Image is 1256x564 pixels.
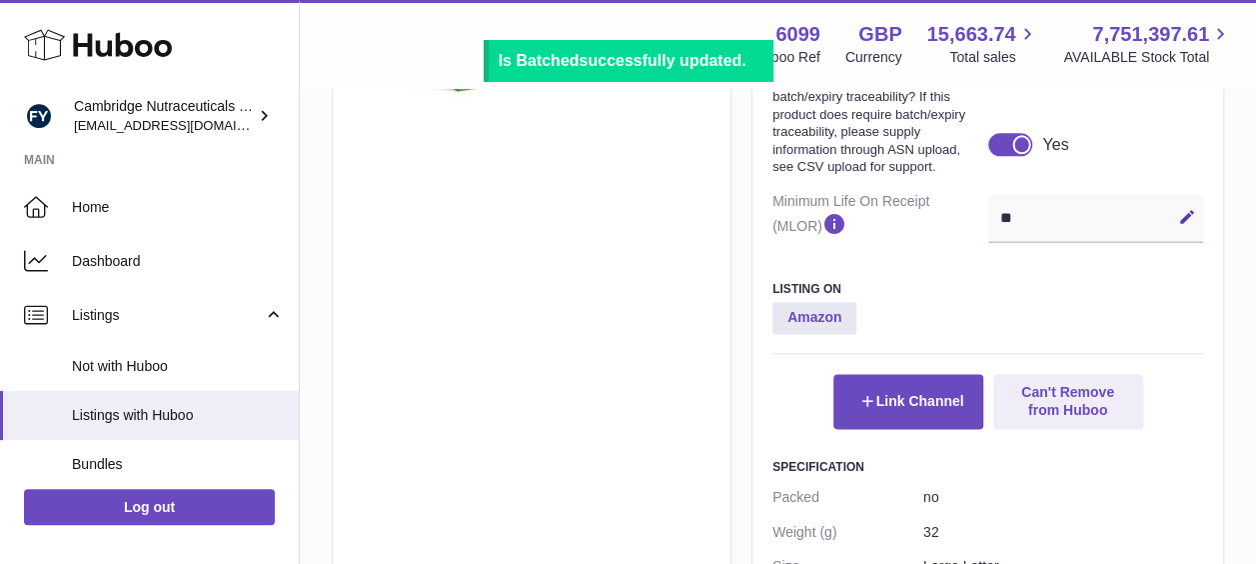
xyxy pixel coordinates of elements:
h3: Specification [772,459,1203,475]
span: Dashboard [72,252,284,271]
span: Bundles [72,455,284,474]
dd: no [923,480,1203,515]
dt: Minimum Life On Receipt (MLOR) [772,184,988,251]
strong: 6099 [775,21,820,48]
button: Can't Remove from Huboo [993,374,1143,428]
span: Listings [72,306,263,325]
span: Not with Huboo [72,357,284,376]
span: 15,663.74 [926,21,1015,48]
div: Cambridge Nutraceuticals Ltd [74,97,254,135]
strong: Amazon [772,302,856,334]
span: Listings with Huboo [72,406,284,425]
a: 15,663.74 Total sales [926,21,1038,67]
dt: Weight (g) [772,515,923,550]
span: Home [72,198,284,217]
strong: Does this product require batch/expiry traceability? If this product does require batch/expiry tr... [772,71,983,176]
div: Huboo Ref [753,48,820,67]
span: Total sales [949,48,1038,67]
h3: Listing On [772,281,1203,297]
div: Currency [845,48,902,67]
span: 7,751,397.61 [1092,21,1209,48]
button: Link Channel [833,374,983,428]
div: successfully updated. [499,50,763,72]
span: AVAILABLE Stock Total [1063,48,1232,67]
b: Is Batched [499,52,580,69]
img: internalAdmin-6099@internal.huboo.com [24,101,54,131]
a: Log out [24,489,275,525]
div: Yes [1042,134,1068,156]
dd: 32 [923,515,1203,550]
dt: Is Batched [772,44,988,184]
span: [EMAIL_ADDRESS][DOMAIN_NAME] [74,117,294,133]
a: 7,751,397.61 AVAILABLE Stock Total [1063,21,1232,67]
dt: Packed [772,480,923,515]
strong: GBP [858,21,901,48]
